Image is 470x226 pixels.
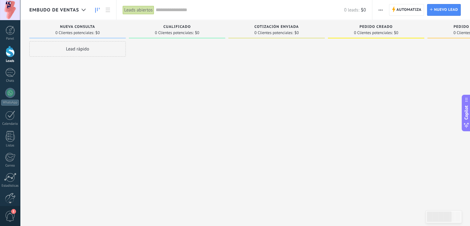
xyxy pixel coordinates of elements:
div: Pedido creado [331,25,421,30]
span: Nueva consulta [60,25,95,29]
div: Correo [1,164,19,168]
span: 1 [11,209,16,214]
span: Copilot [463,106,469,120]
a: Nuevo lead [427,4,461,16]
span: $0 [394,31,398,35]
div: WhatsApp [1,100,19,106]
a: Lista [103,4,113,16]
div: Nueva consulta [32,25,123,30]
span: Cotización enviada [254,25,299,29]
span: $0 [195,31,199,35]
span: 0 Clientes potenciales: [254,31,293,35]
a: Leads [92,4,103,16]
span: Automatiza [396,4,421,15]
div: Cotización enviada [231,25,322,30]
span: Embudo de ventas [29,7,79,13]
span: $0 [95,31,100,35]
div: Calendario [1,122,19,126]
div: Chats [1,79,19,83]
div: Lead rápido [29,41,126,57]
span: Pedido creado [359,25,392,29]
span: Cualificado [163,25,191,29]
span: 0 Clientes potenciales: [55,31,94,35]
div: Estadísticas [1,184,19,188]
div: Leads [1,59,19,63]
span: 0 Clientes potenciales: [354,31,392,35]
div: Leads abiertos [123,6,154,15]
div: Cualificado [132,25,222,30]
span: Nuevo lead [434,4,458,15]
span: 0 Clientes potenciales: [155,31,193,35]
span: 0 leads: [344,7,359,13]
button: Más [376,4,385,16]
a: Automatiza [389,4,424,16]
span: $0 [294,31,299,35]
div: Listas [1,144,19,148]
span: $0 [361,7,366,13]
div: Panel [1,37,19,41]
